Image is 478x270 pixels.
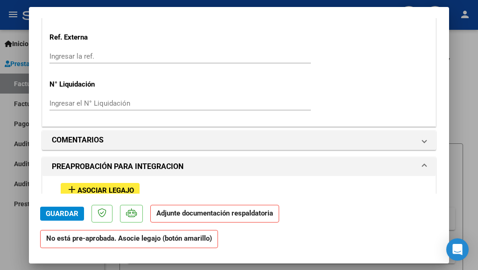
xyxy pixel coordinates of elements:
strong: No está pre-aprobada. Asocie legajo (botón amarillo) [40,230,218,248]
h1: PREAPROBACIÓN PARA INTEGRACION [52,161,183,172]
mat-expansion-panel-header: PREAPROBACIÓN PARA INTEGRACION [42,157,436,176]
div: Open Intercom Messenger [446,238,469,261]
mat-expansion-panel-header: COMENTARIOS [42,131,436,149]
mat-icon: add [66,184,77,195]
button: Asociar Legajo [61,183,140,197]
span: Asociar Legajo [77,186,134,195]
strong: Adjunte documentación respaldatoria [156,209,273,217]
h1: COMENTARIOS [52,135,104,146]
p: Ref. Externa [49,32,163,43]
span: Guardar [46,209,78,218]
button: Guardar [40,207,84,221]
div: PREAPROBACIÓN PARA INTEGRACION [42,176,436,212]
p: N° Liquidación [49,79,163,90]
